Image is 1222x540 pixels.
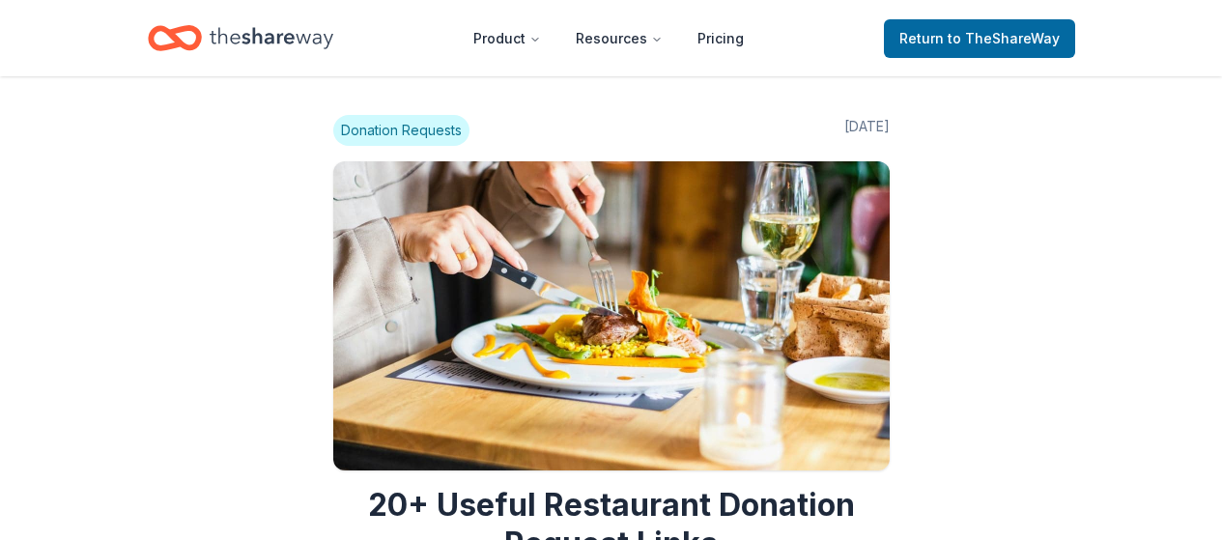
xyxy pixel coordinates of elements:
span: Return [899,27,1060,50]
img: Image for 20+ Useful Restaurant Donation Request Links [333,161,890,470]
a: Home [148,15,333,61]
a: Returnto TheShareWay [884,19,1075,58]
span: to TheShareWay [948,30,1060,46]
span: Donation Requests [333,115,469,146]
a: Pricing [682,19,759,58]
button: Product [458,19,556,58]
button: Resources [560,19,678,58]
nav: Main [458,15,759,61]
span: [DATE] [844,115,890,146]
